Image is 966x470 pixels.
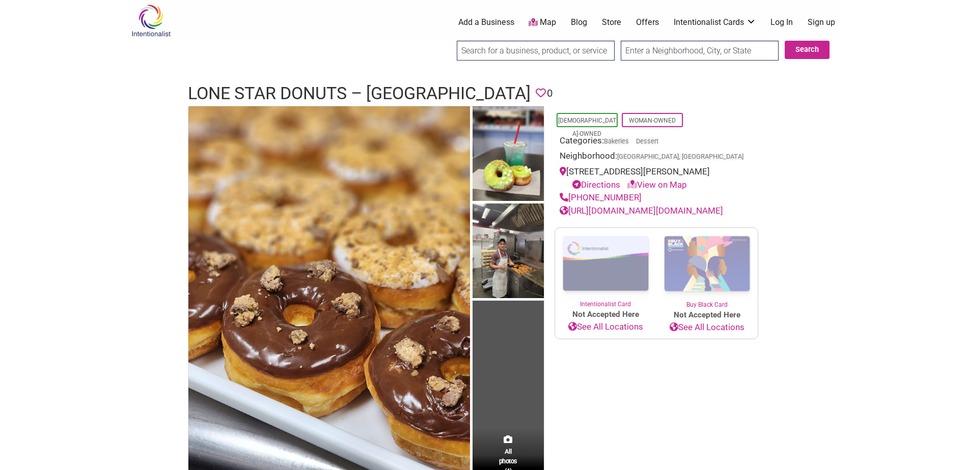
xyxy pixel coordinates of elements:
a: Log In [770,17,793,28]
div: Neighborhood: [560,150,753,165]
a: Offers [636,17,659,28]
button: Search [785,41,830,59]
a: Intentionalist Cards [674,17,756,28]
div: Categories: [560,134,753,150]
h1: Lone Star Donuts – [GEOGRAPHIC_DATA] [188,81,531,106]
img: Intentionalist Card [555,228,656,300]
span: Not Accepted Here [656,309,758,321]
a: Store [602,17,621,28]
a: Map [529,17,556,28]
a: [PHONE_NUMBER] [560,192,642,202]
a: Blog [571,17,587,28]
input: Search for a business, product, or service [457,41,615,61]
span: [GEOGRAPHIC_DATA], [GEOGRAPHIC_DATA] [617,154,743,160]
input: Enter a Neighborhood, City, or State [621,41,779,61]
img: Lone Star Donuts - Silverdale [473,106,544,203]
a: Intentionalist Card [555,228,656,309]
a: Bakeries [604,137,629,145]
span: Not Accepted Here [555,309,656,320]
span: 0 [547,85,553,101]
img: Lone Star Donuts - Silverdale [473,203,544,301]
a: Directions [572,180,620,190]
a: See All Locations [656,321,758,334]
div: [STREET_ADDRESS][PERSON_NAME] [560,165,753,191]
img: Buy Black Card [656,228,758,300]
a: Buy Black Card [656,228,758,309]
a: View on Map [627,180,687,190]
a: Sign up [808,17,835,28]
a: See All Locations [555,320,656,334]
a: [DEMOGRAPHIC_DATA]-Owned [558,117,616,137]
a: Woman-Owned [629,117,676,124]
img: Intentionalist [127,4,175,37]
a: Add a Business [458,17,514,28]
a: Dessert [636,137,658,145]
a: [URL][DOMAIN_NAME][DOMAIN_NAME] [560,205,723,216]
